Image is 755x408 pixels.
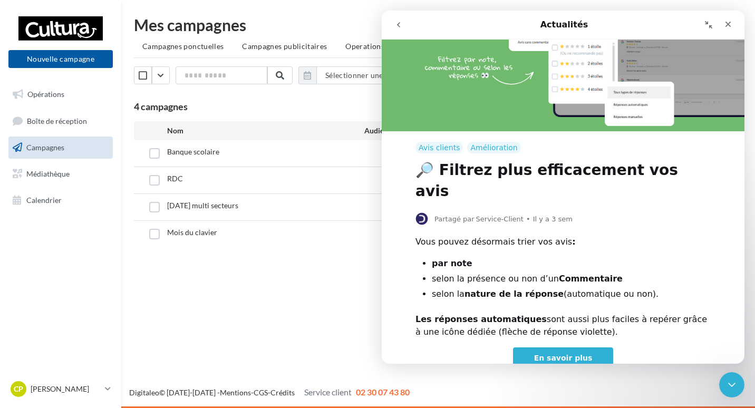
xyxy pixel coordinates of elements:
span: Mois du clavier [167,228,217,237]
span: © [DATE]-[DATE] - - - [129,388,410,397]
a: Boîte de réception [6,110,115,132]
a: CP [PERSON_NAME] [8,379,113,399]
span: Médiathèque [26,169,70,178]
a: Crédits [270,388,295,397]
span: Calendrier [26,195,62,204]
a: Campagnes [6,137,115,159]
a: Médiathèque [6,163,115,185]
span: Pâques multi secteurs [167,201,238,210]
span: CP [14,384,23,394]
div: Nom [167,125,364,136]
button: Sélectionner une date [298,66,409,84]
a: Mentions [220,388,251,397]
a: Opérations [6,83,115,105]
span: Campagnes ponctuelles [142,42,224,51]
div: Audience [364,125,512,136]
span: En savoir plus [152,343,211,352]
span: Banque scolaire [167,147,219,156]
p: [PERSON_NAME] [31,384,101,394]
a: Digitaleo [129,388,159,397]
button: Sélectionner une date [316,66,409,84]
span: Opérations [27,90,64,99]
span: Service client [304,387,352,397]
div: Mes campagnes [134,17,742,33]
span: Boîte de réception [27,116,87,125]
span: Campagnes [26,143,64,152]
iframe: Intercom live chat [382,11,744,364]
a: Calendrier [6,189,115,211]
span: 02 30 07 43 80 [356,387,410,397]
span: Campagnes publicitaires [242,42,327,51]
a: En savoir plus [131,337,232,358]
button: Nouvelle campagne [8,50,113,68]
span: 4 campagnes [134,101,188,112]
span: RDC [167,174,183,183]
span: Operations sur inscription [345,42,437,51]
a: CGS [254,388,268,397]
iframe: Intercom live chat [719,372,744,397]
